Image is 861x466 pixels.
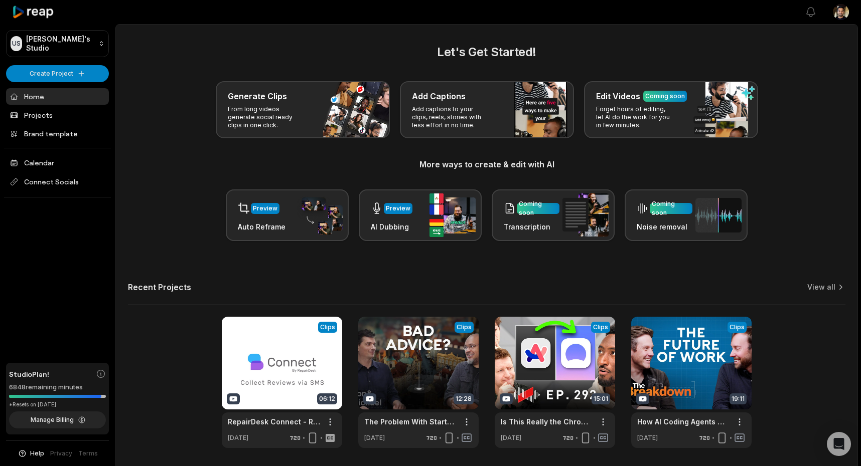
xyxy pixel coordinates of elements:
[9,369,49,379] span: Studio Plan!
[6,65,109,82] button: Create Project
[50,449,72,458] a: Privacy
[228,105,306,129] p: From long videos generate social ready clips in one click.
[371,221,412,232] h3: AI Dubbing
[645,92,685,101] div: Coming soon
[228,90,287,102] h3: Generate Clips
[695,198,742,232] img: noise_removal.png
[9,401,106,408] div: *Resets on [DATE]
[253,204,277,213] div: Preview
[562,193,609,237] img: transcription.png
[501,416,593,427] a: Is This Really the Chrome Killer?
[519,199,557,217] div: Coming soon
[6,107,109,123] a: Projects
[596,105,674,129] p: Forget hours of editing, let AI do the work for you in few minutes.
[6,173,109,191] span: Connect Socials
[30,449,44,458] span: Help
[128,282,191,292] h2: Recent Projects
[297,196,343,235] img: auto_reframe.png
[228,416,320,427] a: RepairDesk Connect - Review Automation through SMS
[18,449,44,458] button: Help
[364,416,457,427] a: The Problem With Startup "Experts"
[9,382,106,392] div: 6848 remaining minutes
[386,204,410,213] div: Preview
[637,416,730,427] a: How AI Coding Agents Will [MEDICAL_DATA]
[637,221,692,232] h3: Noise removal
[128,158,845,170] h3: More ways to create & edit with AI
[6,125,109,142] a: Brand template
[6,88,109,105] a: Home
[26,35,94,53] p: [PERSON_NAME]'s Studio
[596,90,640,102] h3: Edit Videos
[504,221,559,232] h3: Transcription
[238,221,285,232] h3: Auto Reframe
[11,36,22,51] div: US
[9,411,106,428] button: Manage Billing
[78,449,98,458] a: Terms
[412,105,490,129] p: Add captions to your clips, reels, stories with less effort in no time.
[827,432,851,456] div: Open Intercom Messenger
[807,282,835,292] a: View all
[652,199,690,217] div: Coming soon
[128,43,845,61] h2: Let's Get Started!
[412,90,466,102] h3: Add Captions
[429,193,476,237] img: ai_dubbing.png
[6,154,109,171] a: Calendar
